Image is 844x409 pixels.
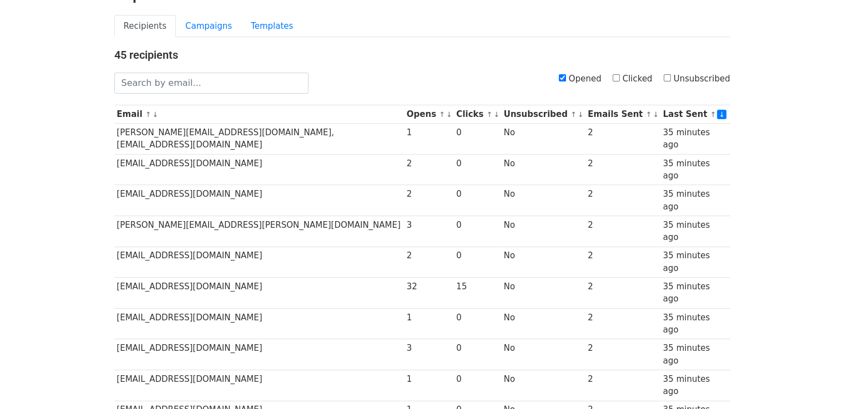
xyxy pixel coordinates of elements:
a: ↑ [487,110,493,119]
a: ↑ [710,110,716,119]
td: 35 minutes ago [660,308,730,339]
th: Last Sent [660,105,730,124]
a: ↓ [493,110,499,119]
td: No [501,278,585,309]
td: 1 [404,370,454,401]
td: 2 [585,216,660,247]
td: 1 [404,124,454,155]
td: No [501,185,585,216]
td: 0 [453,308,501,339]
a: ↑ [570,110,577,119]
input: Opened [559,74,566,81]
th: Emails Sent [585,105,660,124]
td: 2 [404,154,454,185]
td: 0 [453,124,501,155]
td: 2 [585,370,660,401]
td: 35 minutes ago [660,339,730,370]
td: 3 [404,216,454,247]
td: [EMAIL_ADDRESS][DOMAIN_NAME] [114,339,404,370]
a: ↑ [439,110,445,119]
td: 2 [585,308,660,339]
td: [EMAIL_ADDRESS][DOMAIN_NAME] [114,278,404,309]
a: Templates [241,15,302,38]
td: [PERSON_NAME][EMAIL_ADDRESS][DOMAIN_NAME], [EMAIL_ADDRESS][DOMAIN_NAME] [114,124,404,155]
td: No [501,154,585,185]
td: 3 [404,339,454,370]
td: [EMAIL_ADDRESS][DOMAIN_NAME] [114,308,404,339]
a: Recipients [114,15,176,38]
td: 2 [404,247,454,278]
td: 2 [404,185,454,216]
td: [EMAIL_ADDRESS][DOMAIN_NAME] [114,370,404,401]
a: ↑ [145,110,151,119]
td: 2 [585,247,660,278]
td: 35 minutes ago [660,216,730,247]
a: ↓ [153,110,159,119]
label: Opened [559,73,602,85]
td: No [501,308,585,339]
a: ↑ [646,110,652,119]
td: No [501,216,585,247]
td: 35 minutes ago [660,185,730,216]
td: 35 minutes ago [660,124,730,155]
a: ↓ [446,110,452,119]
td: 35 minutes ago [660,370,730,401]
th: Email [114,105,404,124]
iframe: Chat Widget [789,356,844,409]
td: 0 [453,370,501,401]
td: [EMAIL_ADDRESS][DOMAIN_NAME] [114,247,404,278]
td: 0 [453,247,501,278]
td: 0 [453,339,501,370]
a: ↓ [578,110,584,119]
td: 0 [453,216,501,247]
th: Unsubscribed [501,105,585,124]
input: Unsubscribed [664,74,671,81]
td: No [501,247,585,278]
td: 1 [404,308,454,339]
td: No [501,370,585,401]
td: 2 [585,154,660,185]
label: Clicked [613,73,653,85]
input: Clicked [613,74,620,81]
label: Unsubscribed [664,73,730,85]
td: No [501,124,585,155]
td: 35 minutes ago [660,247,730,278]
td: 2 [585,339,660,370]
td: 2 [585,278,660,309]
input: Search by email... [114,73,309,94]
a: Campaigns [176,15,241,38]
h4: 45 recipients [114,48,730,62]
td: [EMAIL_ADDRESS][DOMAIN_NAME] [114,185,404,216]
td: 15 [453,278,501,309]
a: ↓ [653,110,659,119]
td: 35 minutes ago [660,154,730,185]
td: No [501,339,585,370]
td: 0 [453,154,501,185]
th: Opens [404,105,454,124]
th: Clicks [453,105,501,124]
td: 2 [585,124,660,155]
td: 0 [453,185,501,216]
td: 32 [404,278,454,309]
td: 35 minutes ago [660,278,730,309]
td: 2 [585,185,660,216]
td: [EMAIL_ADDRESS][DOMAIN_NAME] [114,154,404,185]
a: ↓ [717,110,726,119]
td: [PERSON_NAME][EMAIL_ADDRESS][PERSON_NAME][DOMAIN_NAME] [114,216,404,247]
